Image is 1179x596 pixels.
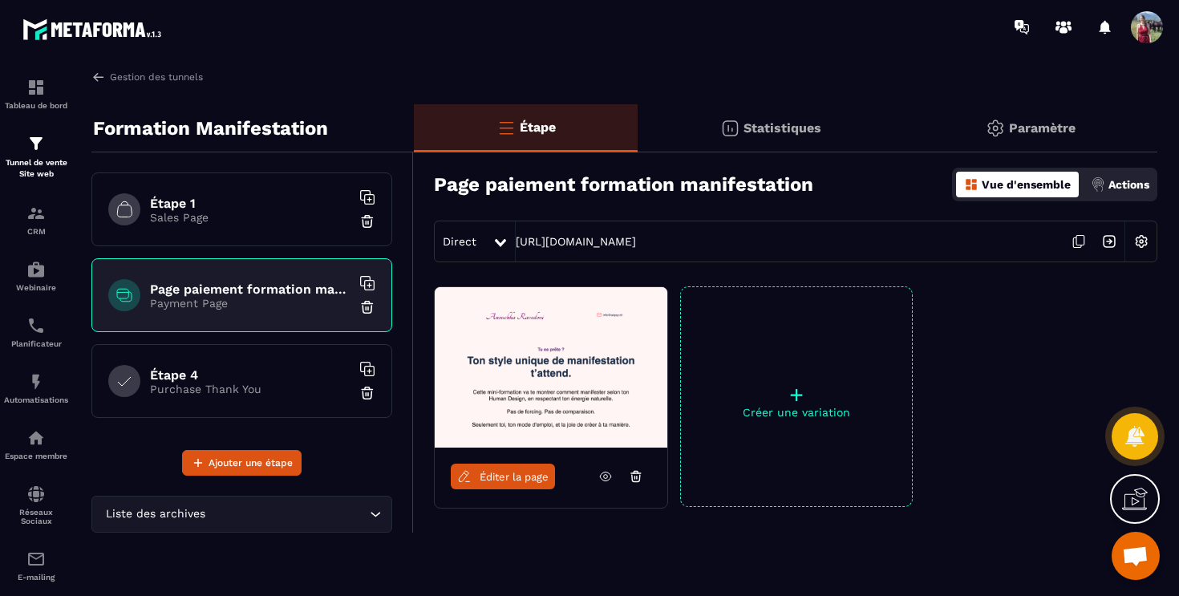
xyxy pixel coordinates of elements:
[91,70,203,84] a: Gestion des tunnels
[982,178,1071,191] p: Vue d'ensemble
[434,173,813,196] h3: Page paiement formation manifestation
[150,367,350,383] h6: Étape 4
[1108,178,1149,191] p: Actions
[359,213,375,229] img: trash
[681,383,912,406] p: +
[91,496,392,533] div: Search for option
[26,204,46,223] img: formation
[26,78,46,97] img: formation
[209,455,293,471] span: Ajouter une étape
[26,260,46,279] img: automations
[359,385,375,401] img: trash
[4,537,68,594] a: emailemailE-mailing
[4,472,68,537] a: social-networksocial-networkRéseaux Sociaux
[26,134,46,153] img: formation
[4,416,68,472] a: automationsautomationsEspace membre
[743,120,821,136] p: Statistiques
[451,464,555,489] a: Éditer la page
[516,235,636,248] a: [URL][DOMAIN_NAME]
[964,177,978,192] img: dashboard-orange.40269519.svg
[26,485,46,504] img: social-network
[150,297,350,310] p: Payment Page
[1091,177,1105,192] img: actions.d6e523a2.png
[4,304,68,360] a: schedulerschedulerPlanificateur
[182,450,302,476] button: Ajouter une étape
[22,14,167,44] img: logo
[986,119,1005,138] img: setting-gr.5f69749f.svg
[4,395,68,404] p: Automatisations
[4,192,68,248] a: formationformationCRM
[26,316,46,335] img: scheduler
[4,248,68,304] a: automationsautomationsWebinaire
[150,211,350,224] p: Sales Page
[4,66,68,122] a: formationformationTableau de bord
[91,70,106,84] img: arrow
[4,573,68,582] p: E-mailing
[520,120,556,135] p: Étape
[1112,532,1160,580] div: Ouvrir le chat
[150,282,350,297] h6: Page paiement formation manifestation
[26,428,46,448] img: automations
[4,508,68,525] p: Réseaux Sociaux
[4,157,68,180] p: Tunnel de vente Site web
[4,339,68,348] p: Planificateur
[480,471,549,483] span: Éditer la page
[496,118,516,137] img: bars-o.4a397970.svg
[93,112,328,144] p: Formation Manifestation
[209,505,366,523] input: Search for option
[102,505,209,523] span: Liste des archives
[4,452,68,460] p: Espace membre
[4,227,68,236] p: CRM
[4,122,68,192] a: formationformationTunnel de vente Site web
[26,372,46,391] img: automations
[1126,226,1157,257] img: setting-w.858f3a88.svg
[681,406,912,419] p: Créer une variation
[4,283,68,292] p: Webinaire
[435,287,667,448] img: image
[1009,120,1076,136] p: Paramètre
[150,383,350,395] p: Purchase Thank You
[4,360,68,416] a: automationsautomationsAutomatisations
[443,235,476,248] span: Direct
[720,119,739,138] img: stats.20deebd0.svg
[150,196,350,211] h6: Étape 1
[1094,226,1124,257] img: arrow-next.bcc2205e.svg
[359,299,375,315] img: trash
[26,549,46,569] img: email
[4,101,68,110] p: Tableau de bord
